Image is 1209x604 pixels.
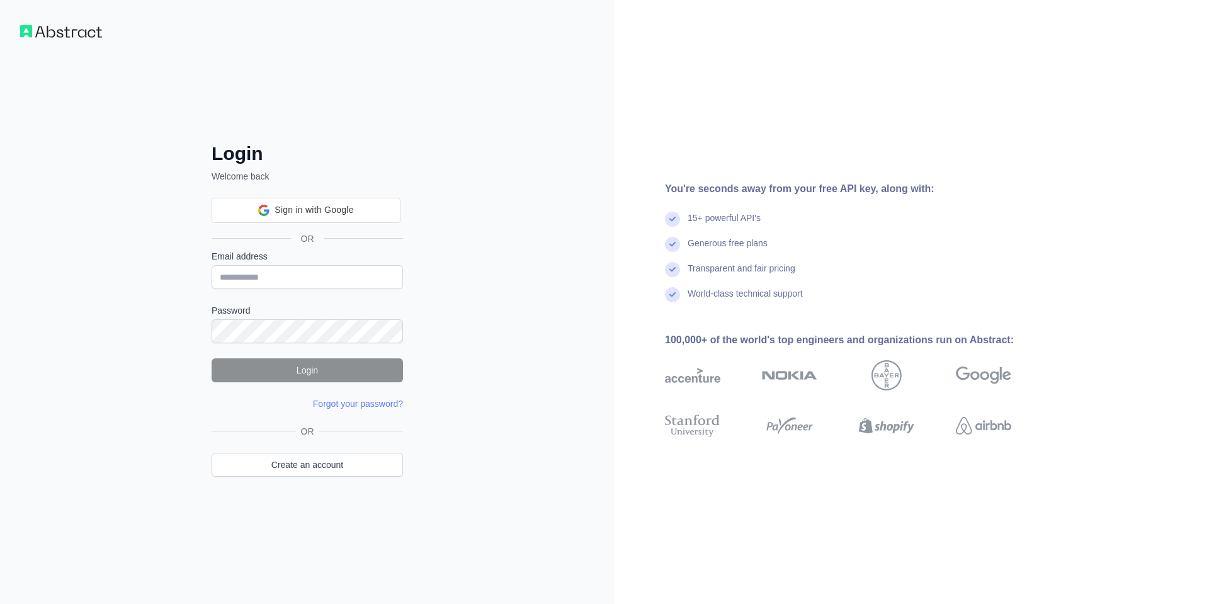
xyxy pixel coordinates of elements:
a: Create an account [212,453,403,477]
label: Password [212,304,403,317]
span: Sign in with Google [275,203,353,217]
img: stanford university [665,412,720,440]
img: payoneer [762,412,817,440]
img: accenture [665,360,720,390]
div: World-class technical support [688,287,803,312]
div: 100,000+ of the world's top engineers and organizations run on Abstract: [665,333,1052,348]
img: Workflow [20,25,102,38]
img: bayer [871,360,902,390]
label: Email address [212,250,403,263]
img: nokia [762,360,817,390]
img: check mark [665,212,680,227]
div: Sign in with Google [212,198,400,223]
h2: Login [212,142,403,165]
div: Transparent and fair pricing [688,262,795,287]
span: OR [296,425,319,438]
img: check mark [665,287,680,302]
img: check mark [665,237,680,252]
div: You're seconds away from your free API key, along with: [665,181,1052,197]
img: check mark [665,262,680,277]
span: OR [291,232,324,245]
button: Login [212,358,403,382]
p: Welcome back [212,170,403,183]
div: 15+ powerful API's [688,212,761,237]
img: shopify [859,412,914,440]
div: Generous free plans [688,237,768,262]
a: Forgot your password? [313,399,403,409]
img: airbnb [956,412,1011,440]
img: google [956,360,1011,390]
